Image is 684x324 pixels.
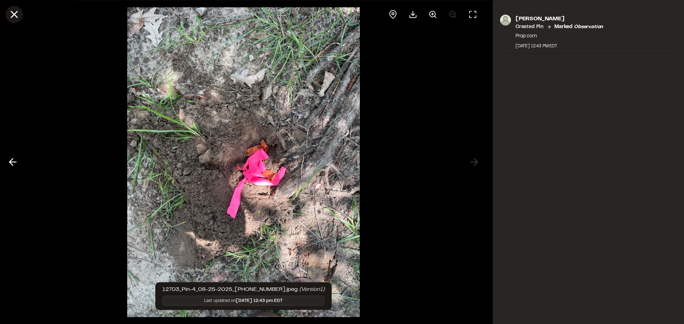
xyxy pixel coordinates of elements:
p: Marked [554,23,603,31]
div: [DATE] 12:43 PM EDT [515,43,603,49]
button: Toggle Fullscreen [464,6,481,23]
button: Close modal [6,6,23,23]
em: observation [574,25,603,29]
button: Previous photo [4,154,21,171]
p: [PERSON_NAME] [515,14,603,23]
p: Created Pin [515,23,544,31]
div: View pin on map [384,6,401,23]
button: Zoom in [424,6,441,23]
img: photo [500,14,511,26]
p: Prop corn [515,32,603,40]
